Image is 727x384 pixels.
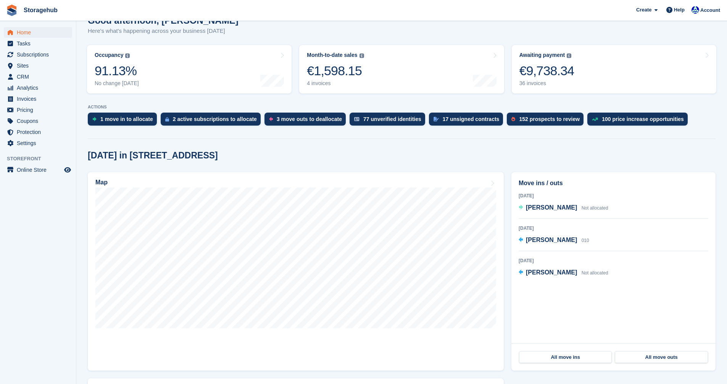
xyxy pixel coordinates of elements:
[95,80,139,87] div: No change [DATE]
[17,60,63,71] span: Sites
[519,80,574,87] div: 36 invoices
[512,45,716,94] a: Awaiting payment €9,738.34 36 invoices
[17,27,63,38] span: Home
[519,179,708,188] h2: Move ins / outs
[700,6,720,14] span: Account
[636,6,651,14] span: Create
[519,192,708,199] div: [DATE]
[4,116,72,126] a: menu
[307,63,364,79] div: €1,598.15
[443,116,500,122] div: 17 unsigned contracts
[567,53,571,58] img: icon-info-grey-7440780725fd019a000dd9b08b2336e03edf1995a4989e88bcd33f0948082b44.svg
[92,117,97,121] img: move_ins_to_allocate_icon-fdf77a2bb77ea45bf5b3d319d69a93e2d87916cf1d5bf7949dd705db3b84f3ca.svg
[17,127,63,137] span: Protection
[299,45,504,94] a: Month-to-date sales €1,598.15 4 invoices
[4,60,72,71] a: menu
[88,150,218,161] h2: [DATE] in [STREET_ADDRESS]
[507,113,587,129] a: 152 prospects to review
[582,205,608,211] span: Not allocated
[264,113,350,129] a: 3 move outs to deallocate
[519,351,612,363] a: All move ins
[88,105,716,110] p: ACTIONS
[429,113,507,129] a: 17 unsigned contracts
[363,116,421,122] div: 77 unverified identities
[519,257,708,264] div: [DATE]
[4,165,72,175] a: menu
[17,138,63,148] span: Settings
[17,165,63,175] span: Online Store
[125,53,130,58] img: icon-info-grey-7440780725fd019a000dd9b08b2336e03edf1995a4989e88bcd33f0948082b44.svg
[17,71,63,82] span: CRM
[4,82,72,93] a: menu
[519,203,608,213] a: [PERSON_NAME] Not allocated
[165,117,169,122] img: active_subscription_to_allocate_icon-d502201f5373d7db506a760aba3b589e785aa758c864c3986d89f69b8ff3...
[4,49,72,60] a: menu
[582,238,589,243] span: 010
[88,172,504,371] a: Map
[4,105,72,115] a: menu
[582,270,608,276] span: Not allocated
[87,45,292,94] a: Occupancy 91.13% No change [DATE]
[173,116,257,122] div: 2 active subscriptions to allocate
[17,49,63,60] span: Subscriptions
[17,116,63,126] span: Coupons
[63,165,72,174] a: Preview store
[4,94,72,104] a: menu
[7,155,76,163] span: Storefront
[95,52,123,58] div: Occupancy
[4,27,72,38] a: menu
[17,38,63,49] span: Tasks
[4,127,72,137] a: menu
[519,225,708,232] div: [DATE]
[587,113,692,129] a: 100 price increase opportunities
[519,63,574,79] div: €9,738.34
[307,52,357,58] div: Month-to-date sales
[692,6,699,14] img: Vladimir Osojnik
[519,52,565,58] div: Awaiting payment
[307,80,364,87] div: 4 invoices
[95,179,108,186] h2: Map
[350,113,429,129] a: 77 unverified identities
[95,63,139,79] div: 91.13%
[4,38,72,49] a: menu
[4,71,72,82] a: menu
[6,5,18,16] img: stora-icon-8386f47178a22dfd0bd8f6a31ec36ba5ce8667c1dd55bd0f319d3a0aa187defe.svg
[17,82,63,93] span: Analytics
[17,94,63,104] span: Invoices
[602,116,684,122] div: 100 price increase opportunities
[21,4,61,16] a: Storagehub
[88,27,239,35] p: Here's what's happening across your business [DATE]
[269,117,273,121] img: move_outs_to_deallocate_icon-f764333ba52eb49d3ac5e1228854f67142a1ed5810a6f6cc68b1a99e826820c5.svg
[526,269,577,276] span: [PERSON_NAME]
[4,138,72,148] a: menu
[592,118,598,121] img: price_increase_opportunities-93ffe204e8149a01c8c9dc8f82e8f89637d9d84a8eef4429ea346261dce0b2c0.svg
[354,117,359,121] img: verify_identity-adf6edd0f0f0b5bbfe63781bf79b02c33cf7c696d77639b501bdc392416b5a36.svg
[519,268,608,278] a: [PERSON_NAME] Not allocated
[434,117,439,121] img: contract_signature_icon-13c848040528278c33f63329250d36e43548de30e8caae1d1a13099fd9432cc5.svg
[615,351,708,363] a: All move outs
[100,116,153,122] div: 1 move in to allocate
[17,105,63,115] span: Pricing
[88,113,161,129] a: 1 move in to allocate
[161,113,264,129] a: 2 active subscriptions to allocate
[359,53,364,58] img: icon-info-grey-7440780725fd019a000dd9b08b2336e03edf1995a4989e88bcd33f0948082b44.svg
[526,237,577,243] span: [PERSON_NAME]
[519,236,589,245] a: [PERSON_NAME] 010
[277,116,342,122] div: 3 move outs to deallocate
[526,204,577,211] span: [PERSON_NAME]
[674,6,685,14] span: Help
[511,117,515,121] img: prospect-51fa495bee0391a8d652442698ab0144808aea92771e9ea1ae160a38d050c398.svg
[519,116,580,122] div: 152 prospects to review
